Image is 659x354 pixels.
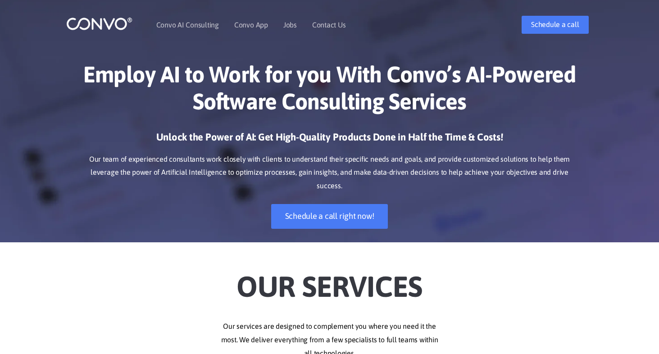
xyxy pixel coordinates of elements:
p: Our team of experienced consultants work closely with clients to understand their specific needs ... [80,153,580,193]
a: Schedule a call right now! [271,204,388,229]
img: logo_1.png [66,17,132,31]
h3: Unlock the Power of AI: Get High-Quality Products Done in Half the Time & Costs! [80,131,580,150]
a: Convo App [234,21,268,28]
a: Schedule a call [522,16,588,34]
a: Contact Us [312,21,346,28]
a: Jobs [283,21,297,28]
h2: Our Services [80,256,580,306]
a: Convo AI Consulting [156,21,219,28]
h1: Employ AI to Work for you With Convo’s AI-Powered Software Consulting Services [80,61,580,122]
